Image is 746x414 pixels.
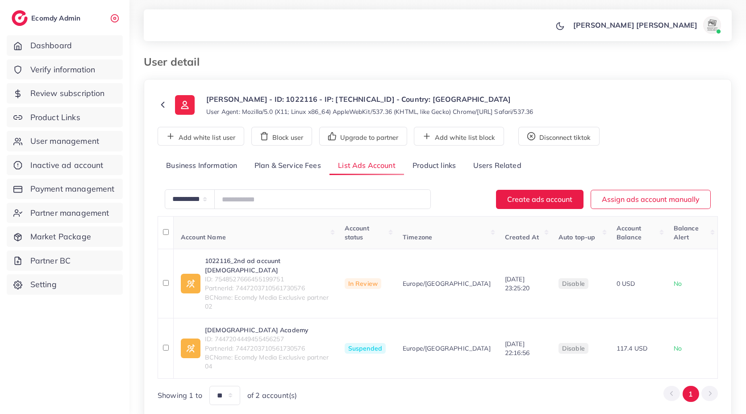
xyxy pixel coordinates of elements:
p: [PERSON_NAME] - ID: 1022116 - IP: [TECHNICAL_ID] - Country: [GEOGRAPHIC_DATA] [206,94,533,105]
span: Balance Alert [674,224,699,241]
span: Partner BC [30,255,71,267]
a: Partner management [7,203,123,223]
span: Account Name [181,233,226,241]
a: List Ads Account [329,156,404,176]
a: Inactive ad account [7,155,123,176]
button: Assign ads account manually [591,190,711,209]
a: Dashboard [7,35,123,56]
span: User management [30,135,99,147]
span: Inactive ad account [30,159,104,171]
span: Account status [345,224,369,241]
span: 117.4 USD [617,344,647,352]
span: PartnerId: 7447203710561730576 [205,284,330,293]
button: Create ads account [496,190,583,209]
span: ID: 7548527666455199751 [205,275,330,284]
a: Review subscription [7,83,123,104]
span: disable [562,280,585,288]
h2: Ecomdy Admin [31,14,83,22]
h3: User detail [144,55,207,68]
span: No [674,280,682,288]
span: BCName: Ecomdy Media Exclusive partner 02 [205,293,330,311]
span: Auto top-up [558,233,596,241]
button: Go to page 1 [683,386,699,402]
a: Partner BC [7,251,123,271]
p: [PERSON_NAME] [PERSON_NAME] [573,20,697,30]
a: 1022116_2nd ad accuunt [DEMOGRAPHIC_DATA] [205,256,330,275]
button: Add white list block [414,127,504,146]
a: Setting [7,274,123,295]
span: Partner management [30,207,109,219]
span: Payment management [30,183,115,195]
span: Account Balance [617,224,642,241]
span: BCName: Ecomdy Media Exclusive partner 04 [205,353,330,371]
a: Users Related [464,156,529,176]
span: In Review [345,278,381,289]
a: Market Package [7,226,123,247]
span: Created At [505,233,539,241]
a: Payment management [7,179,123,199]
button: Add white list user [158,127,244,146]
a: Product Links [7,107,123,128]
span: Europe/[GEOGRAPHIC_DATA] [403,279,491,288]
img: avatar [703,16,721,34]
img: ic-user-info.36bf1079.svg [175,95,195,115]
a: [PERSON_NAME] [PERSON_NAME]avatar [568,16,725,34]
span: 0 USD [617,280,635,288]
a: [DEMOGRAPHIC_DATA] Academy [205,326,330,335]
img: ic-ad-info.7fc67b75.svg [181,339,200,358]
span: Review subscription [30,88,105,99]
span: ID: 7447204449455456257 [205,335,330,343]
span: Timezone [403,233,432,241]
a: Plan & Service Fees [246,156,329,176]
span: [DATE] 22:16:56 [505,340,529,357]
button: Block user [251,127,312,146]
a: Product links [404,156,464,176]
span: Suspended [345,343,386,354]
a: Business Information [158,156,246,176]
button: Upgrade to partner [319,127,407,146]
span: Showing 1 to [158,390,202,401]
a: logoEcomdy Admin [12,10,83,26]
span: Setting [30,279,57,290]
span: of 2 account(s) [247,390,297,401]
button: Disconnect tiktok [518,127,600,146]
span: Verify information [30,64,96,75]
a: User management [7,131,123,151]
span: Market Package [30,231,91,243]
span: Europe/[GEOGRAPHIC_DATA] [403,344,491,353]
small: User Agent: Mozilla/5.0 (X11; Linux x86_64) AppleWebKit/537.36 (KHTML, like Gecko) Chrome/[URL] S... [206,107,533,116]
span: Product Links [30,112,80,123]
span: [DATE] 23:25:20 [505,275,529,292]
span: Dashboard [30,40,72,51]
span: No [674,344,682,352]
a: Verify information [7,59,123,80]
span: PartnerId: 7447203710561730576 [205,344,330,353]
span: disable [562,344,585,352]
img: logo [12,10,28,26]
ul: Pagination [663,386,718,402]
img: ic-ad-info.7fc67b75.svg [181,274,200,293]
